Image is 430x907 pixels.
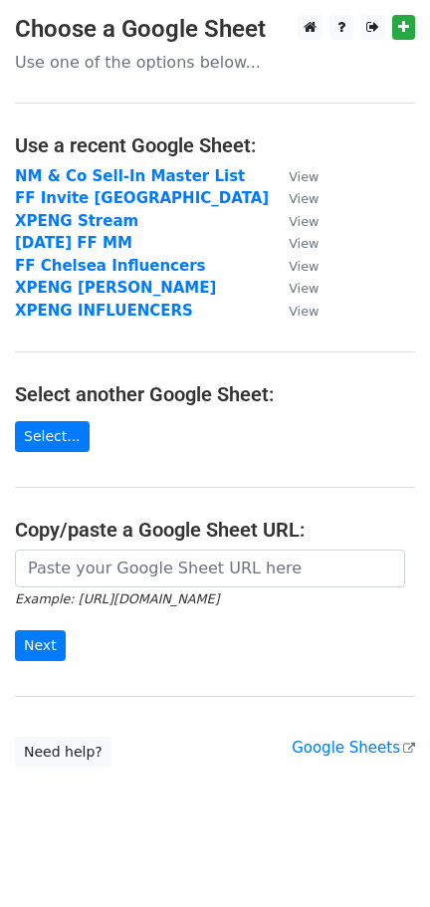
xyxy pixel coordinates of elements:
h3: Choose a Google Sheet [15,15,415,44]
a: Select... [15,421,90,452]
small: View [289,214,319,229]
a: View [269,234,319,252]
a: View [269,302,319,320]
a: FF Chelsea Influencers [15,257,205,275]
p: Use one of the options below... [15,52,415,73]
a: View [269,257,319,275]
a: View [269,189,319,207]
small: View [289,281,319,296]
a: Need help? [15,737,111,768]
a: View [269,279,319,297]
a: XPENG INFLUENCERS [15,302,193,320]
a: Google Sheets [292,739,415,757]
small: View [289,169,319,184]
small: View [289,259,319,274]
a: XPENG Stream [15,212,138,230]
small: View [289,304,319,319]
small: View [289,191,319,206]
a: [DATE] FF MM [15,234,132,252]
a: FF Invite [GEOGRAPHIC_DATA] [15,189,269,207]
small: View [289,236,319,251]
a: XPENG [PERSON_NAME] [15,279,216,297]
input: Next [15,630,66,661]
a: View [269,167,319,185]
h4: Use a recent Google Sheet: [15,133,415,157]
h4: Select another Google Sheet: [15,382,415,406]
h4: Copy/paste a Google Sheet URL: [15,518,415,542]
input: Paste your Google Sheet URL here [15,550,405,587]
a: NM & Co Sell-In Master List [15,167,245,185]
a: View [269,212,319,230]
small: Example: [URL][DOMAIN_NAME] [15,591,219,606]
